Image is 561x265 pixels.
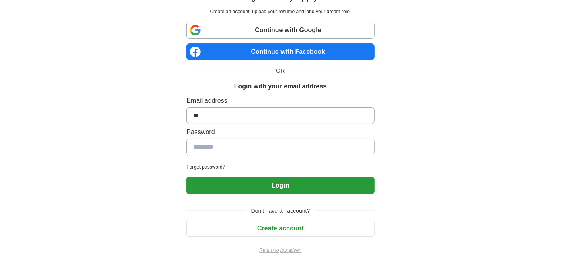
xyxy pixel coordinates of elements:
span: OR [272,67,290,75]
p: Create an account, upload your resume and land your dream role. [188,8,373,15]
a: Continue with Facebook [186,43,374,60]
a: Forgot password? [186,163,374,171]
a: Create account [186,225,374,232]
label: Password [186,127,374,137]
span: Don't have an account? [246,207,315,215]
button: Login [186,177,374,194]
button: Create account [186,220,374,237]
a: Continue with Google [186,22,374,39]
h1: Login with your email address [234,82,327,91]
a: Return to job advert [186,247,374,254]
label: Email address [186,96,374,106]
